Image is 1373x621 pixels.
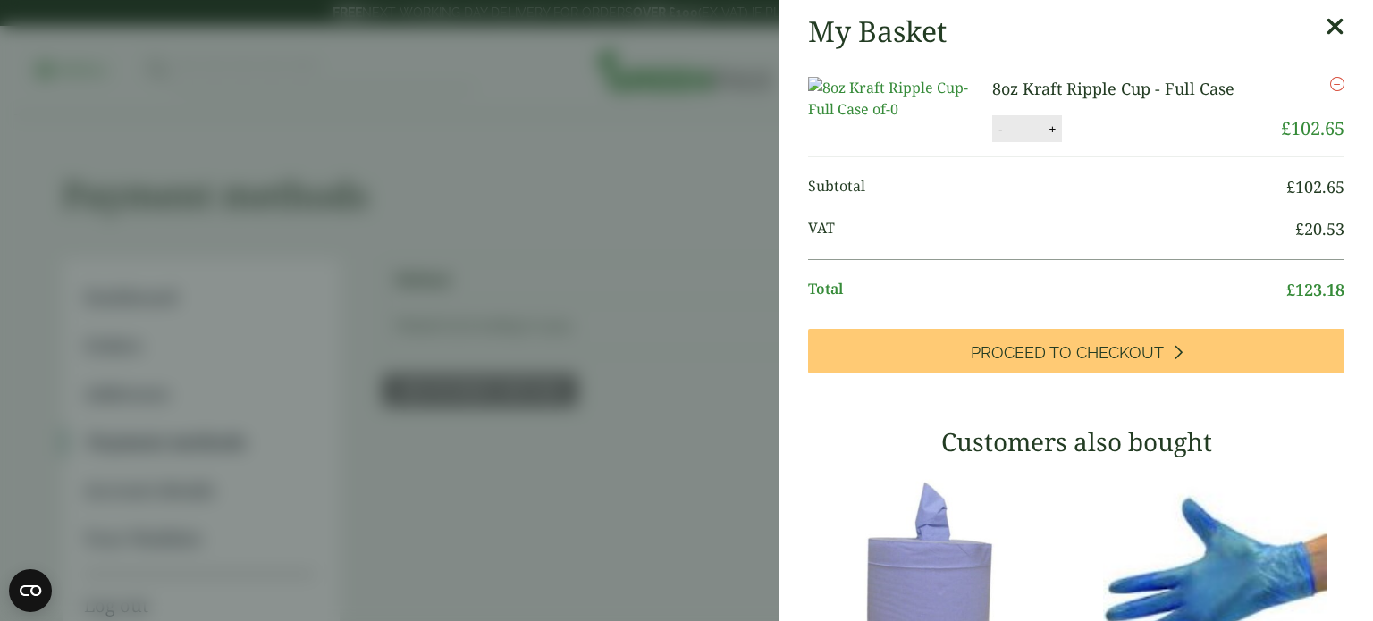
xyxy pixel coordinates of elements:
h2: My Basket [808,14,947,48]
span: £ [1286,279,1295,300]
bdi: 102.65 [1286,176,1344,197]
span: VAT [808,217,1295,241]
button: + [1043,122,1061,137]
span: Proceed to Checkout [971,343,1164,363]
img: 8oz Kraft Ripple Cup-Full Case of-0 [808,77,969,120]
a: Proceed to Checkout [808,329,1344,373]
bdi: 123.18 [1286,279,1344,300]
h3: Customers also bought [808,427,1344,457]
bdi: 102.65 [1281,116,1344,140]
a: Remove this item [1330,77,1344,91]
span: Subtotal [808,175,1286,199]
span: £ [1281,116,1291,140]
span: £ [1286,176,1295,197]
bdi: 20.53 [1295,218,1344,239]
button: - [993,122,1007,137]
span: £ [1295,218,1304,239]
a: 8oz Kraft Ripple Cup - Full Case [992,78,1234,99]
span: Total [808,278,1286,302]
button: Open CMP widget [9,569,52,612]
